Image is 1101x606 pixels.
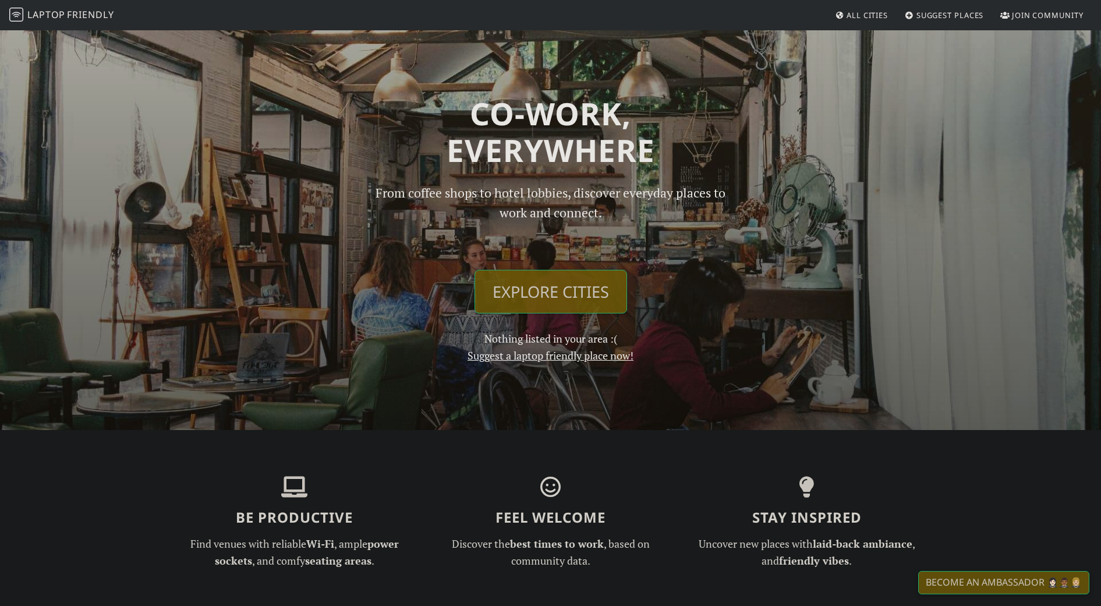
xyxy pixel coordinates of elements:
a: Suggest a laptop friendly place now! [468,348,633,362]
h1: Co-work, Everywhere [174,95,928,169]
span: Laptop [27,8,65,21]
span: Friendly [67,8,114,21]
h3: Be Productive [174,509,416,526]
a: LaptopFriendly LaptopFriendly [9,5,114,26]
img: LaptopFriendly [9,8,23,22]
div: Nothing listed in your area :( [359,183,743,364]
a: Explore Cities [475,270,627,314]
h3: Stay Inspired [686,509,928,526]
a: Join Community [996,5,1088,26]
strong: best times to work [510,537,604,551]
span: All Cities [847,10,888,20]
strong: laid-back ambiance [813,537,912,551]
span: Join Community [1012,10,1084,20]
span: Suggest Places [916,10,984,20]
a: Suggest Places [900,5,989,26]
strong: power sockets [215,537,399,568]
strong: seating areas [305,554,371,568]
p: Find venues with reliable , ample , and comfy . [174,535,416,569]
a: All Cities [830,5,893,26]
p: From coffee shops to hotel lobbies, discover everyday places to work and connect. [366,183,736,260]
p: Discover the , based on community data. [430,535,672,569]
h3: Feel Welcome [430,509,672,526]
p: Uncover new places with , and . [686,535,928,569]
a: Become an Ambassador 🤵🏻‍♀️🤵🏾‍♂️🤵🏼‍♀️ [918,571,1089,594]
strong: friendly vibes [779,554,849,568]
strong: Wi-Fi [306,537,334,551]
